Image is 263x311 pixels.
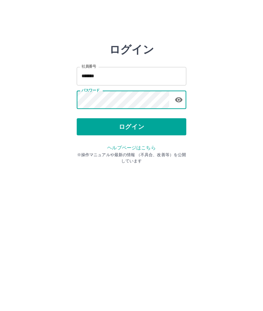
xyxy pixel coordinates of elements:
h2: ログイン [109,43,154,56]
label: パスワード [82,88,100,93]
button: ログイン [77,118,186,135]
a: ヘルプページはこちら [107,145,155,150]
p: ※操作マニュアルや最新の情報 （不具合、改善等）を公開しています [77,152,186,164]
label: 社員番号 [82,64,96,69]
